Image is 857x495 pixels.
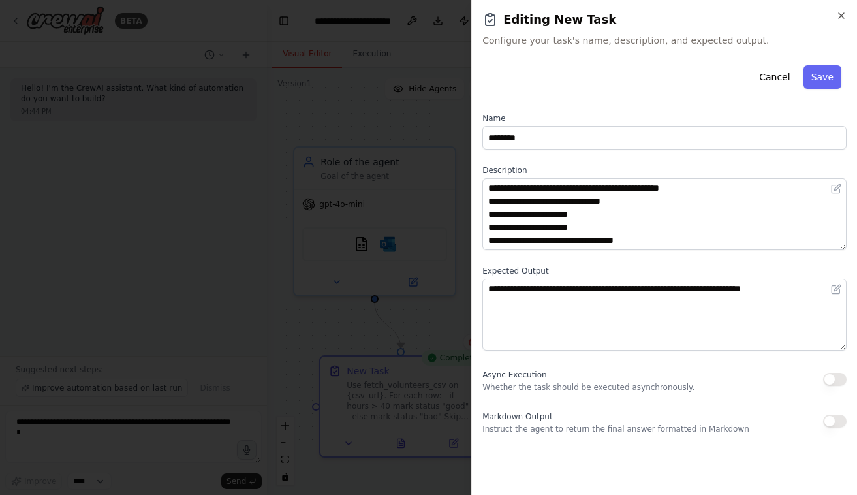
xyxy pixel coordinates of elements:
[751,65,798,89] button: Cancel
[482,412,552,421] span: Markdown Output
[828,281,844,297] button: Open in editor
[803,65,841,89] button: Save
[482,113,847,123] label: Name
[482,370,546,379] span: Async Execution
[482,34,847,47] span: Configure your task's name, description, and expected output.
[482,10,847,29] h2: Editing New Task
[482,165,847,176] label: Description
[482,424,749,434] p: Instruct the agent to return the final answer formatted in Markdown
[828,181,844,197] button: Open in editor
[482,382,694,392] p: Whether the task should be executed asynchronously.
[482,266,847,276] label: Expected Output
